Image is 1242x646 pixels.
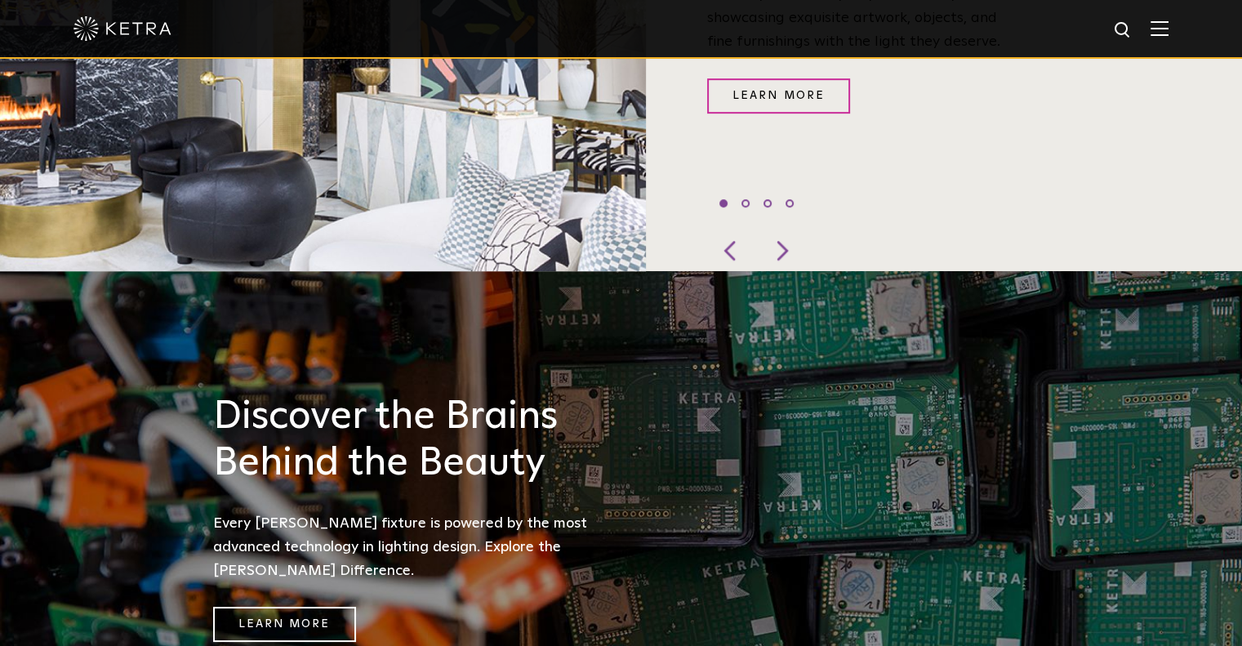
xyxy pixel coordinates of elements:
[707,78,850,114] a: Learn More
[1113,20,1133,41] img: search icon
[213,607,356,642] a: Learn More
[73,16,171,41] img: ketra-logo-2019-white
[1151,20,1169,36] img: Hamburger%20Nav.svg
[213,516,587,578] span: Every [PERSON_NAME] fixture is powered by the most advanced technology in lighting design. Explor...
[213,394,638,488] h3: Discover the Brains Behind the Beauty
